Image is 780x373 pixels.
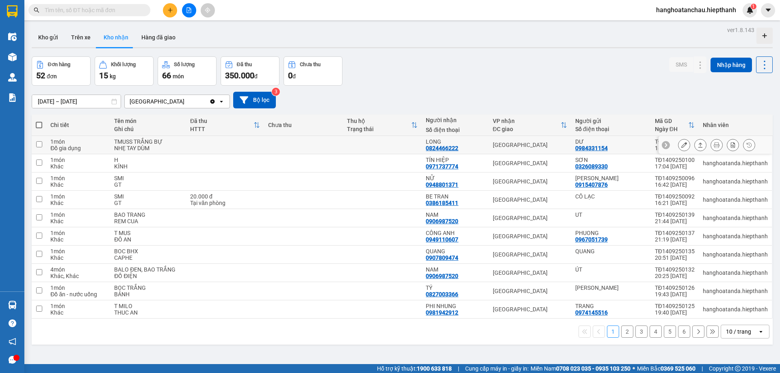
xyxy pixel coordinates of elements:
button: 2 [621,326,633,338]
span: đ [292,73,296,80]
div: VP nhận [493,118,561,124]
div: TĐ1409250100 [655,157,695,163]
div: Mã GD [655,118,688,124]
button: Hàng đã giao [135,28,182,47]
span: 66 [162,71,171,80]
button: 4 [650,326,662,338]
div: Sửa đơn hàng [678,139,690,151]
button: 1 [607,326,619,338]
div: HTTT [190,126,253,132]
div: 0386185411 [426,200,458,206]
div: Tên món [114,118,182,124]
div: TÍN HIỆP [426,157,484,163]
button: Kho gửi [32,28,65,47]
div: GT [114,200,182,206]
span: file-add [186,7,192,13]
div: 1 món [50,138,106,145]
span: message [9,356,16,364]
button: Nhập hàng [711,58,752,72]
div: Khác [50,163,106,170]
div: [GEOGRAPHIC_DATA] [493,178,567,185]
div: BỌC TRẮNG [114,285,182,291]
span: notification [9,338,16,345]
th: Toggle SortBy [186,114,264,136]
div: hanghoatanda.hiepthanh [703,251,768,258]
div: [GEOGRAPHIC_DATA] [493,196,567,203]
div: TĐ1409250135 [655,248,695,254]
span: Miền Nam [531,364,630,373]
div: 1 món [50,248,106,254]
div: Đồ gia dụng [50,145,106,151]
div: REM CUA [114,218,182,224]
div: hanghoatanda.hiepthanh [703,160,768,166]
div: 16:42 [DATE] [655,181,695,188]
div: 0907809474 [426,254,458,261]
div: TMUSS TRẮNG BỰ [114,138,182,145]
div: T MUS [114,230,182,236]
div: ver 1.8.143 [727,26,754,34]
div: ĐỒ ĐIỆN [114,273,182,279]
div: GT [114,181,182,188]
div: QUANG [575,248,647,254]
button: 3 [635,326,648,338]
div: Giao hàng [694,139,706,151]
div: BOC BHX [114,248,182,254]
div: 0967051739 [575,236,608,243]
div: TRANG [575,303,647,309]
div: hanghoatanda.hiepthanh [703,178,768,185]
div: Khác [50,309,106,316]
div: 1 món [50,303,106,309]
div: Ghi chú [114,126,182,132]
div: 1 món [50,175,106,181]
div: [GEOGRAPHIC_DATA] [493,215,567,221]
button: Trên xe [65,28,97,47]
div: LONG [426,138,484,145]
div: [GEOGRAPHIC_DATA] [493,233,567,239]
div: [GEOGRAPHIC_DATA] [493,142,567,148]
div: QUANG [426,248,484,254]
div: DƯ [575,138,647,145]
button: Đã thu350.000đ [221,56,279,86]
span: đ [254,73,258,80]
button: file-add [182,3,196,17]
div: 0974145516 [575,309,608,316]
svg: open [218,98,225,105]
svg: Clear value [209,98,216,105]
div: [GEOGRAPHIC_DATA] [493,251,567,258]
span: question-circle [9,319,16,327]
sup: 3 [272,88,280,96]
div: PHI NHUNG [426,303,484,309]
span: đơn [47,73,57,80]
div: Nhân viên [703,122,768,128]
div: TĐ1409250096 [655,175,695,181]
div: HOÀNG NAM [575,175,647,181]
span: Miền Bắc [637,364,695,373]
div: 20:51 [DATE] [655,254,695,261]
button: Đơn hàng52đơn [32,56,91,86]
span: 1 [752,4,755,9]
span: caret-down [765,6,772,14]
sup: 1 [751,4,756,9]
div: 0984331154 [575,145,608,151]
div: 19:43 [DATE] [655,291,695,298]
div: 10 / trang [726,328,751,336]
div: Thu hộ [347,118,411,124]
div: CAPHE [114,254,182,261]
div: [GEOGRAPHIC_DATA] [130,97,184,106]
img: warehouse-icon [8,301,17,309]
div: Người nhận [426,117,484,123]
div: TĐ1409250132 [655,266,695,273]
span: kg [110,73,116,80]
div: TĐ1409250126 [655,285,695,291]
button: caret-down [761,3,775,17]
span: search [34,7,39,13]
img: solution-icon [8,93,17,102]
button: Chưa thu0đ [284,56,342,86]
span: 15 [99,71,108,80]
input: Selected Tân Châu. [185,97,186,106]
div: 1 món [50,157,106,163]
img: warehouse-icon [8,32,17,41]
div: BAO TRANG [114,211,182,218]
div: hanghoatanda.hiepthanh [703,270,768,276]
div: Chưa thu [300,62,321,67]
